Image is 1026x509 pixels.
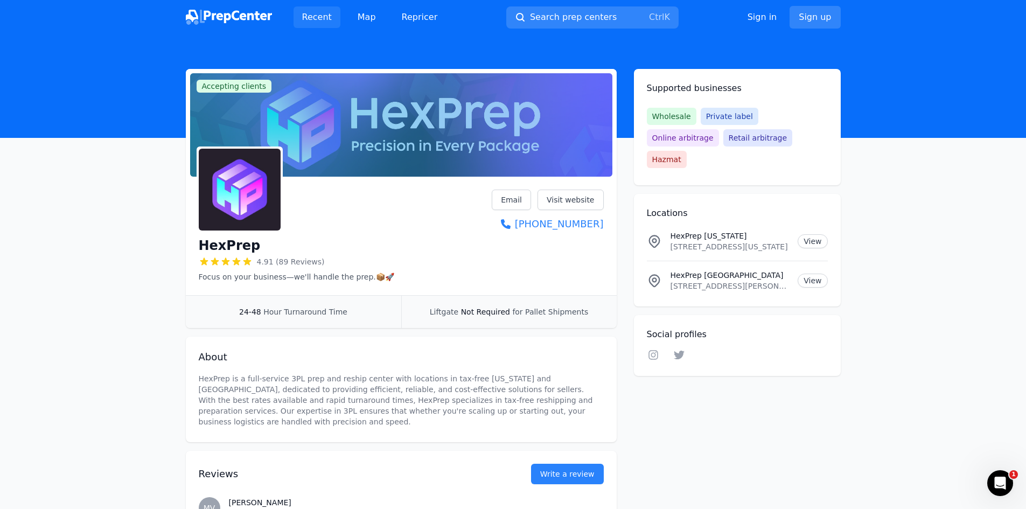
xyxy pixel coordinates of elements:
[199,373,604,427] p: HexPrep is a full-service 3PL prep and reship center with locations in tax-free [US_STATE] and [G...
[393,6,446,28] a: Repricer
[199,271,394,282] p: Focus on your business—we'll handle the prep.📦🚀
[1009,470,1018,479] span: 1
[492,217,603,232] a: [PHONE_NUMBER]
[199,350,604,365] h2: About
[671,270,790,281] p: HexPrep [GEOGRAPHIC_DATA]
[671,241,790,252] p: [STREET_ADDRESS][US_STATE]
[647,129,719,147] span: Online arbitrage
[531,464,604,484] a: Write a review
[664,12,670,22] kbd: K
[647,328,828,341] h2: Social profiles
[671,281,790,291] p: [STREET_ADDRESS][PERSON_NAME][US_STATE]
[647,151,687,168] span: Hazmat
[790,6,840,29] a: Sign up
[530,11,617,24] span: Search prep centers
[748,11,777,24] a: Sign in
[492,190,531,210] a: Email
[647,207,828,220] h2: Locations
[647,82,828,95] h2: Supported businesses
[649,12,664,22] kbd: Ctrl
[199,466,497,482] h2: Reviews
[461,308,510,316] span: Not Required
[199,237,261,254] h1: HexPrep
[798,274,827,288] a: View
[430,308,458,316] span: Liftgate
[647,108,696,125] span: Wholesale
[538,190,604,210] a: Visit website
[263,308,347,316] span: Hour Turnaround Time
[199,149,281,231] img: HexPrep
[671,231,790,241] p: HexPrep [US_STATE]
[239,308,261,316] span: 24-48
[349,6,385,28] a: Map
[506,6,679,29] button: Search prep centersCtrlK
[186,10,272,25] img: PrepCenter
[798,234,827,248] a: View
[294,6,340,28] a: Recent
[987,470,1013,496] iframe: Intercom live chat
[197,80,272,93] span: Accepting clients
[229,497,604,508] h3: [PERSON_NAME]
[512,308,588,316] span: for Pallet Shipments
[701,108,758,125] span: Private label
[257,256,325,267] span: 4.91 (89 Reviews)
[723,129,792,147] span: Retail arbitrage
